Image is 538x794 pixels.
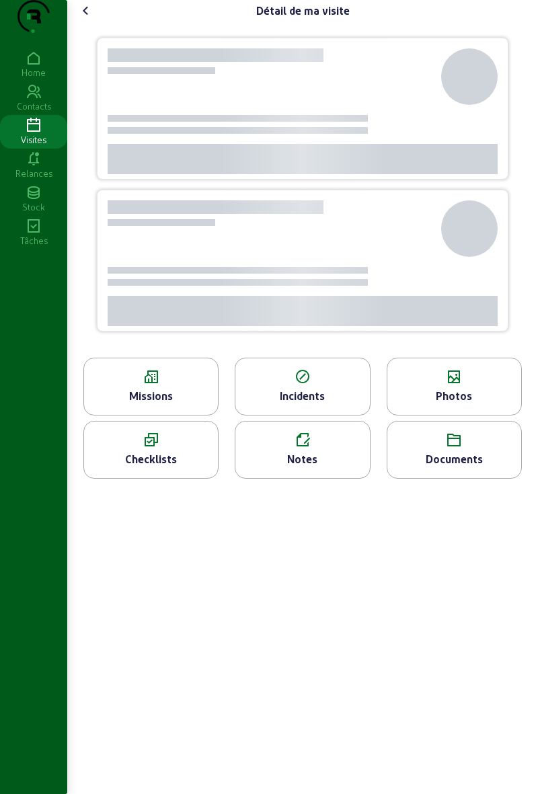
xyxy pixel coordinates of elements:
[84,388,218,404] div: Missions
[256,3,350,19] div: Détail de ma visite
[387,388,521,404] div: Photos
[235,388,369,404] div: Incidents
[387,451,521,467] div: Documents
[84,451,218,467] div: Checklists
[235,451,369,467] div: Notes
